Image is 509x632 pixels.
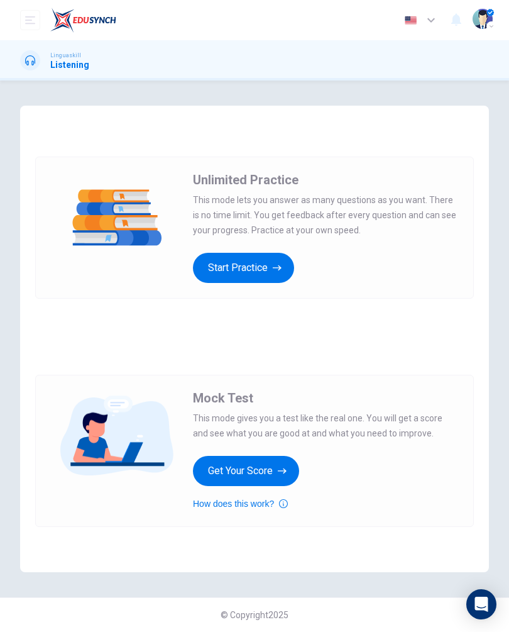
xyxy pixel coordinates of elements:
[193,456,299,486] button: Get Your Score
[193,253,294,283] button: Start Practice
[193,192,458,238] span: This mode lets you answer as many questions as you want. There is no time limit. You get feedback...
[193,172,298,187] span: Unlimited Practice
[50,60,89,70] h1: Listening
[466,589,496,619] div: Open Intercom Messenger
[193,411,458,441] span: This mode gives you a test like the real one. You will get a score and see what you are good at a...
[50,51,81,60] span: Linguaskill
[193,391,253,406] span: Mock Test
[20,10,40,30] button: open mobile menu
[221,610,288,620] span: © Copyright 2025
[193,496,288,511] button: How does this work?
[403,16,419,25] img: en
[473,9,493,29] img: Profile picture
[50,8,116,33] img: EduSynch logo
